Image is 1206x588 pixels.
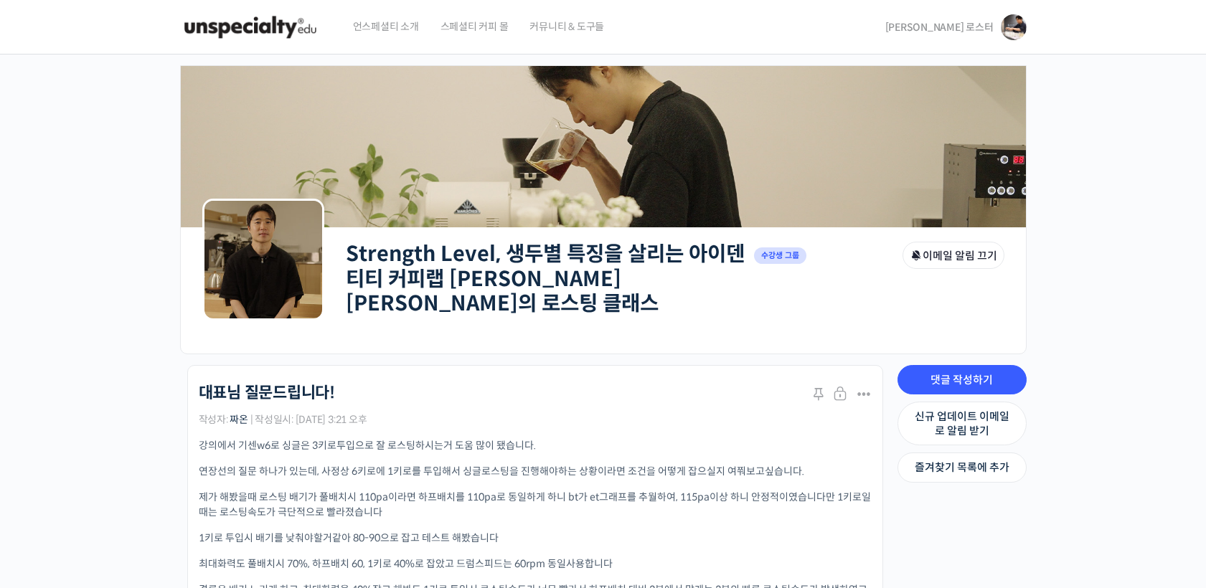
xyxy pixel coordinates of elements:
a: 댓글 작성하기 [898,365,1027,395]
button: 이메일 알림 끄기 [903,242,1004,269]
span: [PERSON_NAME] 로스터 [885,21,994,34]
img: Group logo of Strength Level, 생두별 특징을 살리는 아이덴티티 커피랩 윤원균 대표의 로스팅 클래스 [202,199,324,321]
p: 최대화력도 풀배치시 70%, 하프배치 60, 1키로 40%로 잡았고 드럼스피드는 60rpm 동일사용합니다 [199,556,872,572]
a: Stick [810,386,830,406]
p: 연장선의 질문 하나가 있는데, 사정상 6키로에 1키로를 투입해서 싱글로스팅을 진행해야하는 상황이라면 조건을 어떻게 잡으실지 여쭤보고싶습니다. [199,464,872,479]
span: 수강생 그룹 [754,247,807,264]
p: 1키로 투입시 배기를 낮춰야할거같아 80-90으로 잡고 테스트 해봤습니다 [199,531,872,546]
h1: 대표님 질문드립니다! [199,384,335,402]
p: 제가 해봤을때 로스팅 배기가 풀배치시 110pa이라면 하프배치를 110pa로 동일하게 하니 bt가 et그래프를 추월하여, 115pa이상 하니 안정적이였습니다만 1키로일때는 로... [199,490,872,520]
a: 즐겨찾기 목록에 추가 [898,452,1027,483]
a: 짜온 [230,413,248,426]
p: 강의에서 기센w6로 싱글은 3키로투입으로 잘 로스팅하시는거 도움 많이 됐습니다. [199,438,872,453]
a: 신규 업데이트 이메일로 알림 받기 [898,402,1027,445]
span: 작성자: | 작성일시: [DATE] 3:21 오후 [199,414,367,425]
a: Strength Level, 생두별 특징을 살리는 아이덴티티 커피랩 [PERSON_NAME] [PERSON_NAME]의 로스팅 클래스 [346,241,745,316]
